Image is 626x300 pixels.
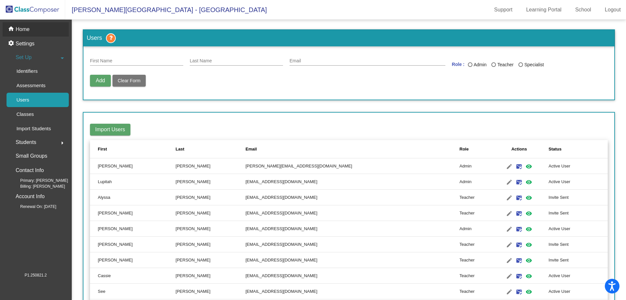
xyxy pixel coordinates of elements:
[549,268,608,284] td: Active User
[176,146,246,152] div: Last
[246,268,459,284] td: [EMAIL_ADDRESS][DOMAIN_NAME]
[10,178,68,183] span: Primary: [PERSON_NAME]
[8,40,16,48] mat-icon: settings
[490,140,548,158] th: Actions
[246,146,459,152] div: Email
[515,178,523,186] mat-icon: mark_email_read
[452,61,465,68] mat-label: Role :
[515,210,523,217] mat-icon: mark_email_read
[505,225,513,233] mat-icon: edit
[496,61,514,68] div: Teacher
[246,221,459,237] td: [EMAIL_ADDRESS][DOMAIN_NAME]
[525,163,533,170] mat-icon: visibility
[549,252,608,268] td: Invite Sent
[515,163,523,170] mat-icon: mark_email_read
[176,237,246,252] td: [PERSON_NAME]
[98,146,107,152] div: First
[190,58,283,64] input: Last Name
[16,96,29,104] p: Users
[515,272,523,280] mat-icon: mark_email_read
[459,146,469,152] div: Role
[90,124,130,135] button: Import Users
[549,146,562,152] div: Status
[505,210,513,217] mat-icon: edit
[10,204,56,210] span: Renewal On: [DATE]
[459,284,490,299] td: Teacher
[525,210,533,217] mat-icon: visibility
[90,268,176,284] td: Cassie
[16,67,37,75] p: Identifiers
[521,5,567,15] a: Learning Portal
[90,205,176,221] td: [PERSON_NAME]
[525,225,533,233] mat-icon: visibility
[246,252,459,268] td: [EMAIL_ADDRESS][DOMAIN_NAME]
[459,146,490,152] div: Role
[525,257,533,264] mat-icon: visibility
[525,194,533,202] mat-icon: visibility
[246,174,459,190] td: [EMAIL_ADDRESS][DOMAIN_NAME]
[58,139,66,147] mat-icon: arrow_right
[505,178,513,186] mat-icon: edit
[176,146,185,152] div: Last
[176,284,246,299] td: [PERSON_NAME]
[525,288,533,296] mat-icon: visibility
[472,61,487,68] div: Admin
[515,225,523,233] mat-icon: mark_email_read
[515,241,523,249] mat-icon: mark_email_read
[90,174,176,190] td: Lupitah
[16,82,45,89] p: Assessments
[176,158,246,174] td: [PERSON_NAME]
[600,5,626,15] a: Logout
[459,174,490,190] td: Admin
[505,241,513,249] mat-icon: edit
[549,221,608,237] td: Active User
[176,252,246,268] td: [PERSON_NAME]
[459,190,490,205] td: Teacher
[246,158,459,174] td: [PERSON_NAME][EMAIL_ADDRESS][DOMAIN_NAME]
[515,257,523,264] mat-icon: mark_email_read
[10,183,65,189] span: Billing: [PERSON_NAME]
[505,194,513,202] mat-icon: edit
[176,221,246,237] td: [PERSON_NAME]
[459,205,490,221] td: Teacher
[90,75,111,87] button: Add
[16,166,44,175] p: Contact Info
[90,237,176,252] td: [PERSON_NAME]
[459,268,490,284] td: Teacher
[459,221,490,237] td: Admin
[549,146,600,152] div: Status
[549,205,608,221] td: Invite Sent
[96,78,105,83] span: Add
[90,284,176,299] td: See
[525,241,533,249] mat-icon: visibility
[176,205,246,221] td: [PERSON_NAME]
[468,61,549,68] mat-radio-group: Last Name
[459,252,490,268] td: Teacher
[525,178,533,186] mat-icon: visibility
[176,268,246,284] td: [PERSON_NAME]
[246,237,459,252] td: [EMAIL_ADDRESS][DOMAIN_NAME]
[246,284,459,299] td: [EMAIL_ADDRESS][DOMAIN_NAME]
[58,54,66,62] mat-icon: arrow_drop_down
[570,5,596,15] a: School
[98,146,176,152] div: First
[549,237,608,252] td: Invite Sent
[112,75,146,87] button: Clear Form
[246,190,459,205] td: [EMAIL_ADDRESS][DOMAIN_NAME]
[549,190,608,205] td: Invite Sent
[176,174,246,190] td: [PERSON_NAME]
[16,110,34,118] p: Classes
[118,78,141,83] span: Clear Form
[90,158,176,174] td: [PERSON_NAME]
[290,58,445,64] input: E Mail
[505,257,513,264] mat-icon: edit
[459,158,490,174] td: Admin
[505,163,513,170] mat-icon: edit
[505,288,513,296] mat-icon: edit
[90,252,176,268] td: [PERSON_NAME]
[489,5,518,15] a: Support
[549,284,608,299] td: Active User
[90,190,176,205] td: Alyssa
[16,40,35,48] p: Settings
[523,61,544,68] div: Specialist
